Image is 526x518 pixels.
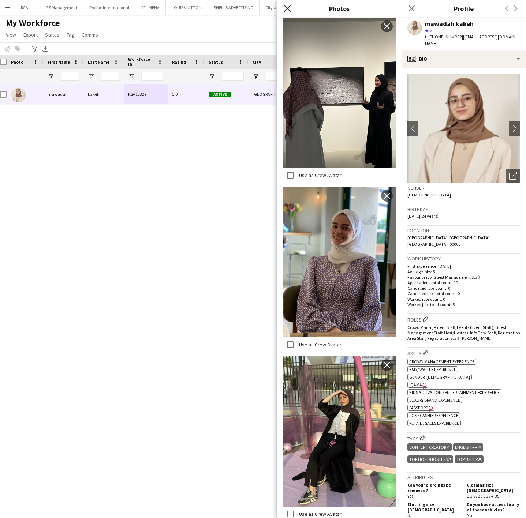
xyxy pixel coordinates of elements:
app-action-btn: Advanced filters [30,44,39,53]
p: Favourite job: Guest Management Staff [407,274,520,280]
div: kakeh [83,84,124,104]
h5: Clothing size [DEMOGRAPHIC_DATA] [407,502,461,513]
div: TOP HOST/HOSTESS [407,455,453,463]
span: View [6,31,16,38]
a: Export [20,30,41,40]
h3: Skills [407,349,520,357]
label: Use as Crew Avatar [298,172,342,179]
button: PFL MENA [135,0,166,15]
h3: Tags [407,434,520,442]
span: 5 [429,27,432,33]
input: First Name Filter Input [61,72,79,81]
span: [DATE] (24 years) [407,213,439,219]
span: Workforce ID [128,56,154,67]
h3: Birthday [407,206,520,213]
span: Rating [172,59,186,65]
span: Luxury brand experience [409,397,460,403]
button: Proline Interntational [83,0,135,15]
span: Export [23,31,38,38]
a: Tag [64,30,77,40]
p: Cancelled jobs total count: 0 [407,291,520,296]
h5: Can your piercings be removed? [407,482,461,493]
button: SHELLS ADVERTISING [208,0,260,15]
input: Status Filter Input [222,72,244,81]
span: Photo [11,59,23,65]
img: Crew photo 997407 [283,18,396,168]
h3: Attributes [407,474,520,481]
span: My Workforce [6,18,60,29]
span: Comms [82,31,98,38]
button: L.I.P.S Management [34,0,83,15]
h5: Clothing size [DEMOGRAPHIC_DATA] [467,482,520,493]
img: mawadah kakeh [11,88,26,102]
span: IQAMA [409,382,422,387]
div: mawadah [43,84,83,104]
h3: Roles [407,315,520,323]
span: t. [PHONE_NUMBER] [425,34,463,40]
span: Tag [67,31,74,38]
input: City Filter Input [266,72,288,81]
span: Crowd management experience [409,359,474,364]
p: Applications total count: 10 [407,280,520,285]
span: Yes [407,493,413,499]
p: Worked jobs count: 0 [407,296,520,302]
a: Comms [79,30,101,40]
label: Use as Crew Avatar [298,341,342,348]
p: Average jobs: 5 [407,269,520,274]
h3: Work history [407,255,520,262]
h5: Do you have access to any of these vehicles? [467,502,520,513]
p: Cancelled jobs count: 0 [407,285,520,291]
span: S [407,513,410,518]
button: Open Filter Menu [48,73,54,80]
div: TOP USHER [455,455,483,463]
button: Open Filter Menu [128,73,135,80]
div: Open photos pop-in [506,169,520,183]
span: City [253,59,261,65]
div: [GEOGRAPHIC_DATA] [248,84,292,104]
div: CONTENT CREATOR [407,443,452,451]
span: | [EMAIL_ADDRESS][DOMAIN_NAME] [425,34,518,46]
button: Open Filter Menu [209,73,215,80]
span: Last Name [88,59,109,65]
span: F&B / Waiter experience [409,367,456,372]
span: Gender: [DEMOGRAPHIC_DATA] [409,374,470,380]
span: POS / Cashier experience [409,413,458,418]
a: Status [42,30,62,40]
div: Bio [402,50,526,68]
button: Open Filter Menu [253,73,259,80]
input: Workforce ID Filter Input [141,72,163,81]
input: Last Name Filter Input [101,72,119,81]
button: LOUIS VUITTON [166,0,208,15]
h3: Profile [402,4,526,13]
span: [DEMOGRAPHIC_DATA] [407,192,451,198]
span: Active [209,92,231,97]
span: 8 UK / 36 EU / 4 US [467,493,499,499]
app-action-btn: Export XLSX [41,44,50,53]
img: Crew photo 996617 [283,187,396,337]
a: View [3,30,19,40]
div: 5.0 [168,84,204,104]
p: Worked jobs total count: 5 [407,302,520,307]
span: No [467,513,472,518]
div: ENGLISH ++ [453,443,483,451]
img: Crew photo 996616 [283,356,396,507]
label: Use as Crew Avatar [298,511,342,517]
h3: Photos [277,4,402,13]
h3: Location [407,227,520,234]
span: [GEOGRAPHIC_DATA], [GEOGRAPHIC_DATA], [GEOGRAPHIC_DATA], 00000 [407,235,491,247]
div: KSA12329 [124,84,168,104]
img: Crew avatar or photo [407,74,520,183]
span: Status [209,59,223,65]
button: RAA [15,0,34,15]
span: Crowd Management Staff, Events (Event Staff), Guest Management Staff, Host/Hostess, Info Desk Sta... [407,324,520,341]
h3: Gender [407,185,520,191]
div: mawadah kakeh [425,20,474,27]
span: Kids activation / Entertainment experience [409,390,500,395]
span: First Name [48,59,70,65]
span: Passport [409,405,428,410]
span: Status [45,31,59,38]
button: Cityscape 2025 [260,0,299,15]
span: Retail / Sales experience [409,420,459,426]
button: Open Filter Menu [88,73,94,80]
p: First experience: [DATE] [407,263,520,269]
